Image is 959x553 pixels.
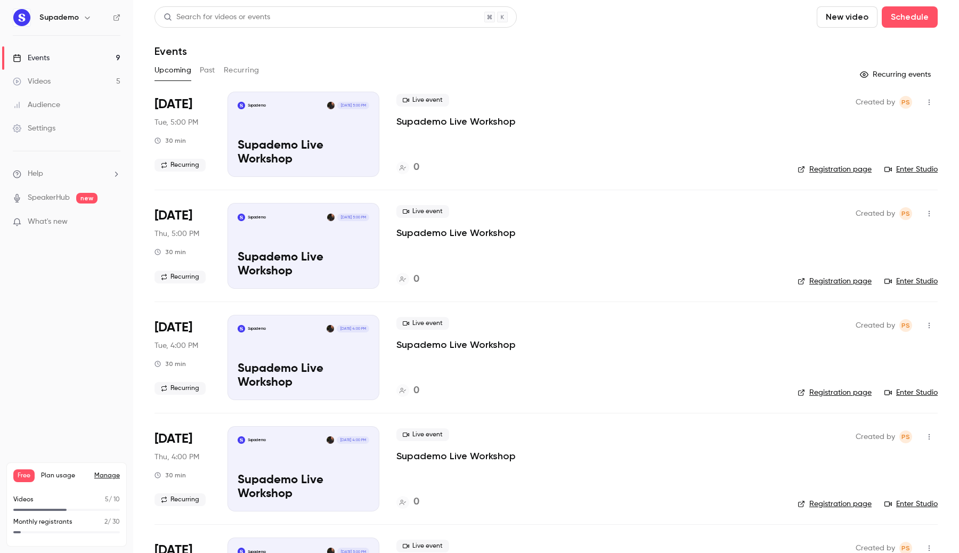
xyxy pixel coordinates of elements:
a: Supademo Live WorkshopSupademoPaulina Staszuk[DATE] 4:00 PMSupademo Live Workshop [227,426,379,511]
div: 30 min [155,136,186,145]
img: Paulina Staszuk [327,214,335,221]
div: Oct 30 Thu, 11:00 AM (America/Toronto) [155,426,210,511]
span: [DATE] 4:00 PM [337,325,369,332]
span: Tue, 5:00 PM [155,117,198,128]
span: Help [28,168,43,180]
p: Supademo Live Workshop [238,139,369,167]
span: [DATE] 5:00 PM [337,214,369,221]
span: Recurring [155,271,206,283]
span: Thu, 5:00 PM [155,229,199,239]
span: Live event [396,205,449,218]
p: Supademo Live Workshop [396,115,516,128]
span: [DATE] [155,319,192,336]
span: Created by [856,430,895,443]
span: Free [13,469,35,482]
img: Supademo [13,9,30,26]
p: Supademo Live Workshop [238,474,369,501]
img: Supademo Live Workshop [238,325,245,332]
div: Oct 21 Tue, 11:00 AM (America/Toronto) [155,92,210,177]
img: Supademo Live Workshop [238,214,245,221]
h4: 0 [413,160,419,175]
a: 0 [396,272,419,287]
img: Supademo Live Workshop [238,436,245,444]
p: Supademo Live Workshop [238,251,369,279]
div: 30 min [155,360,186,368]
span: What's new [28,216,68,227]
div: Oct 28 Tue, 11:00 AM (America/Toronto) [155,315,210,400]
h6: Supademo [39,12,79,23]
a: Supademo Live WorkshopSupademoPaulina Staszuk[DATE] 5:00 PMSupademo Live Workshop [227,92,379,177]
h4: 0 [413,495,419,509]
span: PS [901,430,910,443]
div: Oct 23 Thu, 11:00 AM (America/Toronto) [155,203,210,288]
button: Recurring events [855,66,938,83]
a: Registration page [798,387,872,398]
a: 0 [396,384,419,398]
span: [DATE] [155,96,192,113]
div: Search for videos or events [164,12,270,23]
a: Supademo Live Workshop [396,450,516,462]
span: Tue, 4:00 PM [155,340,198,351]
p: Supademo [248,326,266,331]
span: Paulina Staszuk [899,207,912,220]
a: 0 [396,495,419,509]
p: Videos [13,495,34,505]
img: Supademo Live Workshop [238,102,245,109]
img: Paulina Staszuk [327,436,334,444]
p: Supademo [248,103,266,108]
span: Paulina Staszuk [899,319,912,332]
h4: 0 [413,272,419,287]
span: PS [901,319,910,332]
span: Created by [856,96,895,109]
div: Settings [13,123,55,134]
span: 2 [104,519,108,525]
p: Monthly registrants [13,517,72,527]
a: Registration page [798,164,872,175]
p: Supademo [248,215,266,220]
span: Live event [396,428,449,441]
span: [DATE] 5:00 PM [337,102,369,109]
div: Events [13,53,50,63]
a: Supademo Live WorkshopSupademoPaulina Staszuk[DATE] 5:00 PMSupademo Live Workshop [227,203,379,288]
p: Supademo [248,437,266,443]
span: PS [901,207,910,220]
img: Paulina Staszuk [327,102,335,109]
span: Paulina Staszuk [899,96,912,109]
span: new [76,193,97,204]
span: Recurring [155,159,206,172]
a: Enter Studio [884,164,938,175]
div: 30 min [155,248,186,256]
span: Recurring [155,493,206,506]
p: / 10 [105,495,120,505]
button: New video [817,6,877,28]
h1: Events [155,45,187,58]
a: Supademo Live Workshop [396,226,516,239]
div: Videos [13,76,51,87]
img: Paulina Staszuk [327,325,334,332]
a: Supademo Live WorkshopSupademoPaulina Staszuk[DATE] 4:00 PMSupademo Live Workshop [227,315,379,400]
span: [DATE] [155,207,192,224]
span: Live event [396,317,449,330]
div: Audience [13,100,60,110]
span: Recurring [155,382,206,395]
iframe: Noticeable Trigger [108,217,120,227]
span: Created by [856,319,895,332]
span: PS [901,96,910,109]
button: Past [200,62,215,79]
p: Supademo Live Workshop [238,362,369,390]
span: [DATE] 4:00 PM [337,436,369,444]
a: SpeakerHub [28,192,70,204]
li: help-dropdown-opener [13,168,120,180]
a: Supademo Live Workshop [396,338,516,351]
a: 0 [396,160,419,175]
a: Enter Studio [884,276,938,287]
span: Live event [396,540,449,552]
span: Thu, 4:00 PM [155,452,199,462]
span: Created by [856,207,895,220]
button: Recurring [224,62,259,79]
a: Enter Studio [884,499,938,509]
a: Registration page [798,276,872,287]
